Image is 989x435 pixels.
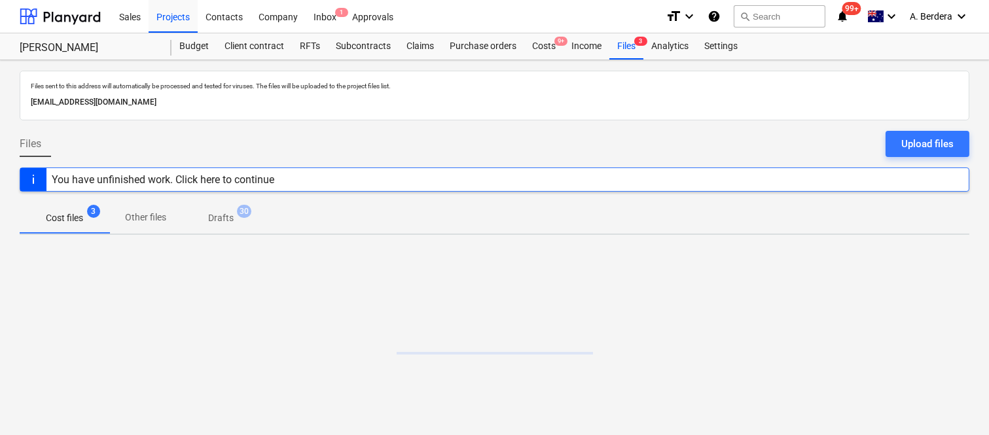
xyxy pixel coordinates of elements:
span: 3 [87,205,100,218]
a: Client contract [217,33,292,60]
p: Cost files [46,211,83,225]
span: 1 [335,8,348,17]
p: [EMAIL_ADDRESS][DOMAIN_NAME] [31,96,958,109]
a: Settings [696,33,746,60]
a: Subcontracts [328,33,399,60]
button: Search [734,5,825,27]
a: Budget [171,33,217,60]
div: Files [609,33,643,60]
i: Knowledge base [708,9,721,24]
span: 9+ [554,37,567,46]
a: Purchase orders [442,33,524,60]
span: 30 [237,205,251,218]
i: format_size [666,9,681,24]
div: You have unfinished work. Click here to continue [52,173,274,186]
div: [PERSON_NAME] [20,41,156,55]
i: notifications [836,9,849,24]
span: search [740,11,750,22]
a: Claims [399,33,442,60]
a: Files3 [609,33,643,60]
a: Analytics [643,33,696,60]
i: keyboard_arrow_down [681,9,697,24]
i: keyboard_arrow_down [954,9,969,24]
a: Costs9+ [524,33,564,60]
div: Upload files [901,135,954,152]
span: Files [20,136,41,152]
span: 99+ [842,2,861,15]
a: Income [564,33,609,60]
a: RFTs [292,33,328,60]
span: 3 [634,37,647,46]
p: Files sent to this address will automatically be processed and tested for viruses. The files will... [31,82,958,90]
i: keyboard_arrow_down [884,9,899,24]
span: A. Berdera [910,11,952,22]
button: Upload files [886,131,969,157]
iframe: Chat Widget [924,372,989,435]
p: Drafts [208,211,234,225]
p: Other files [125,211,166,224]
div: Costs [524,33,564,60]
